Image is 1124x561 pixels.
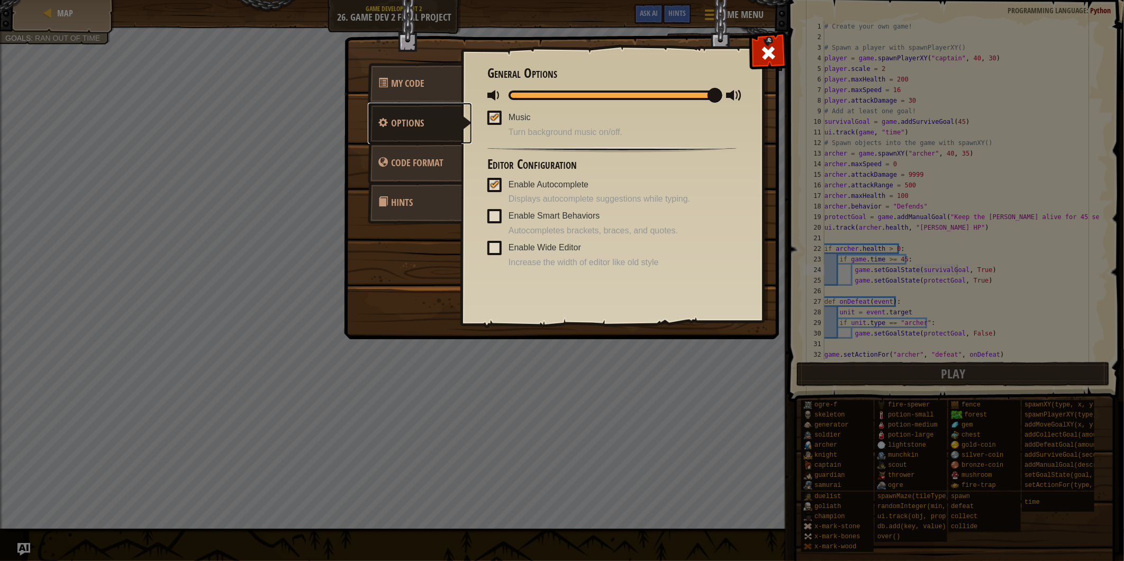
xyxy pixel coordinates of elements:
span: Music [509,113,531,122]
a: Code Format [368,142,462,184]
span: Enable Autocomplete [509,180,588,189]
span: Configure settings [391,116,424,130]
span: Quick Code Actions [391,77,424,90]
a: Options [368,103,472,144]
span: Enable Wide Editor [509,243,581,252]
h3: General Options [487,66,737,80]
span: Enable Smart Behaviors [509,211,600,220]
h3: Editor Configuration [487,157,737,171]
a: My Code [368,63,462,104]
img: hr.png [487,147,737,152]
span: Hints [391,196,413,209]
span: Turn background music on/off. [509,126,737,139]
span: game_menu.change_language_caption [391,156,443,169]
span: Displays autocomplete suggestions while typing. [509,193,737,205]
span: Autocompletes brackets, braces, and quotes. [509,225,737,237]
span: Increase the width of editor like old style [509,257,737,269]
